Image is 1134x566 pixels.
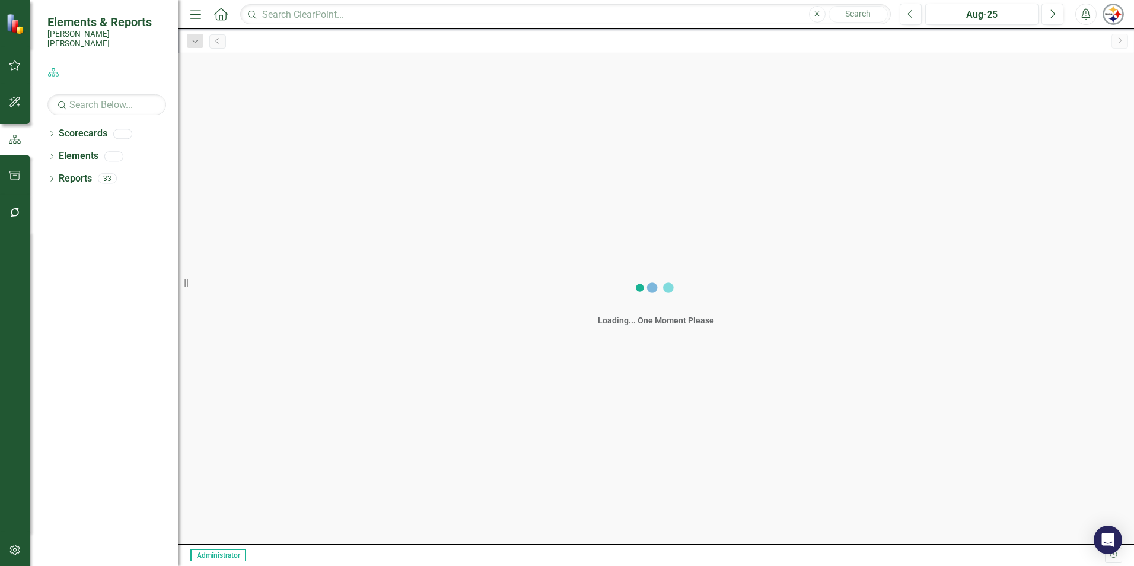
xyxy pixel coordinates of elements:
[190,549,246,561] span: Administrator
[598,314,714,326] div: Loading... One Moment Please
[59,127,107,141] a: Scorecards
[1094,526,1122,554] div: Open Intercom Messenger
[47,29,166,49] small: [PERSON_NAME] [PERSON_NAME]
[98,174,117,184] div: 33
[1103,4,1124,25] img: Cambria Fayall
[59,150,98,163] a: Elements
[47,15,166,29] span: Elements & Reports
[929,8,1034,22] div: Aug-25
[925,4,1039,25] button: Aug-25
[6,14,27,34] img: ClearPoint Strategy
[829,6,888,23] button: Search
[845,9,871,18] span: Search
[47,94,166,115] input: Search Below...
[240,4,891,25] input: Search ClearPoint...
[59,172,92,186] a: Reports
